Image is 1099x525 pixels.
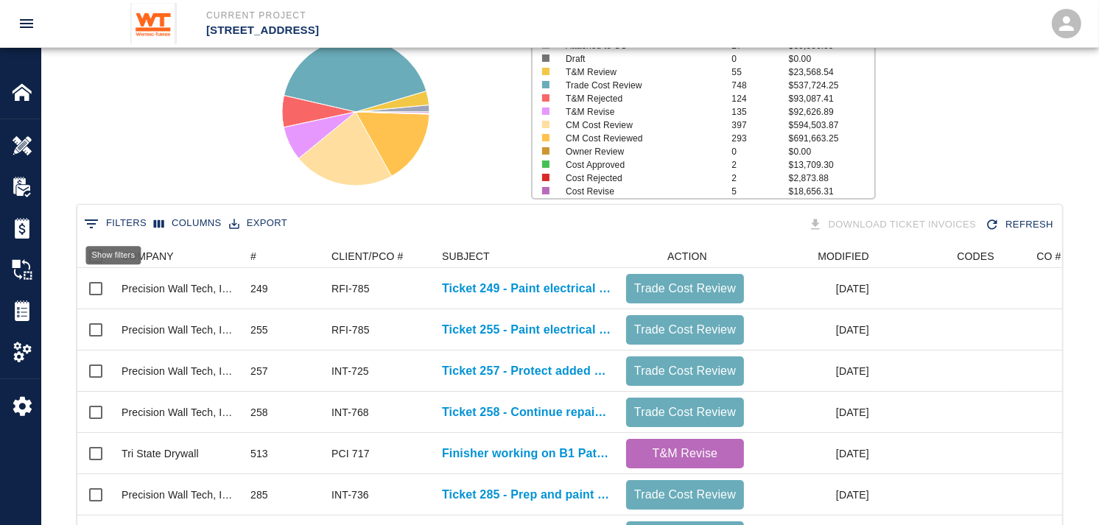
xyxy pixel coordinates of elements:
[732,185,789,198] p: 5
[632,362,738,380] p: Trade Cost Review
[122,487,236,502] div: Precision Wall Tech, Inc.
[442,486,611,504] a: Ticket 285 - Prep and paint exposed intumescent columns in south lobby 102
[442,445,611,462] a: Finisher working on B1 Patches.
[632,486,738,504] p: Trade Cost Review
[732,132,789,145] p: 293
[80,212,150,236] button: Show filters
[566,119,715,132] p: CM Cost Review
[632,445,738,462] p: T&M Revise
[789,79,874,92] p: $537,724.25
[250,323,268,337] div: 255
[751,474,877,515] div: [DATE]
[789,185,874,198] p: $18,656.31
[331,364,369,378] div: INT-725
[732,119,789,132] p: 397
[331,281,370,296] div: RFI-785
[732,172,789,185] p: 2
[667,244,707,268] div: ACTION
[789,92,874,105] p: $93,087.41
[442,244,490,268] div: SUBJECT
[732,105,789,119] p: 135
[566,132,715,145] p: CM Cost Reviewed
[250,405,268,420] div: 258
[324,244,435,268] div: CLIENT/PCO #
[877,244,1002,268] div: CODES
[751,433,877,474] div: [DATE]
[789,119,874,132] p: $594,503.87
[442,362,611,380] p: Ticket 257 - Protect added conduits in G109
[442,321,611,339] a: Ticket 255 - Paint electrical cables in case room 7022
[250,364,268,378] div: 257
[957,244,994,268] div: CODES
[250,446,268,461] div: 513
[789,172,874,185] p: $2,873.88
[632,404,738,421] p: Trade Cost Review
[789,66,874,79] p: $23,568.54
[243,244,324,268] div: #
[751,268,877,309] div: [DATE]
[732,92,789,105] p: 124
[751,350,877,392] div: [DATE]
[435,244,619,268] div: SUBJECT
[632,321,738,339] p: Trade Cost Review
[9,6,44,41] button: open drawer
[789,132,874,145] p: $691,663.25
[114,244,243,268] div: COMPANY
[789,145,874,158] p: $0.00
[732,145,789,158] p: 0
[566,145,715,158] p: Owner Review
[751,309,877,350] div: [DATE]
[122,446,199,461] div: Tri State Drywall
[619,244,751,268] div: ACTION
[442,280,611,297] a: Ticket 249 - Paint electrical cables in case room 7019
[566,172,715,185] p: Cost Rejected
[732,66,789,79] p: 55
[805,212,983,238] div: Tickets download in groups of 15
[632,280,738,297] p: Trade Cost Review
[250,244,256,268] div: #
[225,212,291,235] button: Export
[122,244,174,268] div: COMPANY
[566,92,715,105] p: T&M Rejected
[566,79,715,92] p: Trade Cost Review
[732,52,789,66] p: 0
[331,405,369,420] div: INT-768
[122,364,236,378] div: Precision Wall Tech, Inc.
[566,185,715,198] p: Cost Revise
[732,79,789,92] p: 748
[122,405,236,420] div: Precision Wall Tech, Inc.
[1036,244,1061,268] div: CO #
[566,105,715,119] p: T&M Revise
[331,446,370,461] div: PCI 717
[982,212,1059,238] div: Refresh the list
[818,244,869,268] div: MODIFIED
[751,244,877,268] div: MODIFIED
[122,323,236,337] div: Precision Wall Tech, Inc.
[751,392,877,433] div: [DATE]
[150,212,225,235] button: Select columns
[442,404,611,421] a: Ticket 258 - Continue repainting walls, doors, and frames on G1 level
[982,212,1059,238] button: Refresh
[566,66,715,79] p: T&M Review
[250,487,268,502] div: 285
[1002,244,1092,268] div: CO #
[206,9,629,22] p: Current Project
[250,281,268,296] div: 249
[566,158,715,172] p: Cost Approved
[331,244,404,268] div: CLIENT/PCO #
[85,246,141,264] div: Show filters
[122,281,236,296] div: Precision Wall Tech, Inc.
[331,323,370,337] div: RFI-785
[789,158,874,172] p: $13,709.30
[331,487,369,502] div: INT-736
[566,52,715,66] p: Draft
[789,52,874,66] p: $0.00
[1025,454,1099,525] iframe: Chat Widget
[206,22,629,39] p: [STREET_ADDRESS]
